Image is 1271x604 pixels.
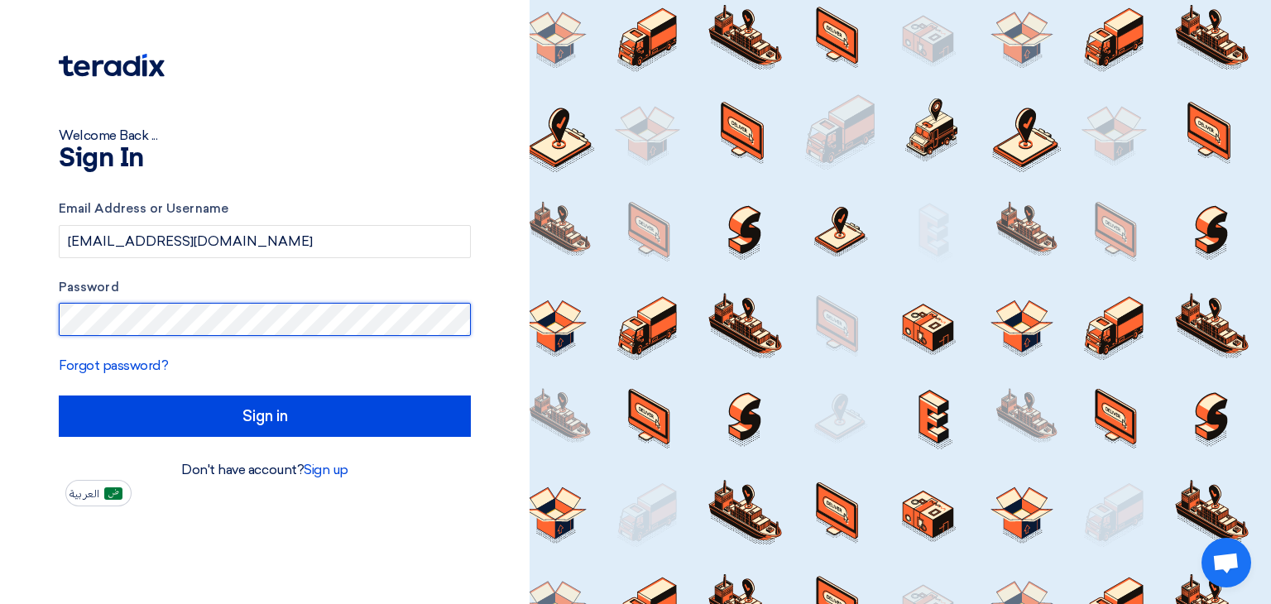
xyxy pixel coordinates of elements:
[104,487,122,500] img: ar-AR.png
[59,395,471,437] input: Sign in
[59,278,471,297] label: Password
[59,199,471,218] label: Email Address or Username
[59,126,471,146] div: Welcome Back ...
[59,146,471,172] h1: Sign In
[304,462,348,477] a: Sign up
[59,54,165,77] img: Teradix logo
[70,488,99,500] span: العربية
[59,460,471,480] div: Don't have account?
[59,357,168,373] a: Forgot password?
[59,225,471,258] input: Enter your business email or username
[1201,538,1251,587] a: Open chat
[65,480,132,506] button: العربية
